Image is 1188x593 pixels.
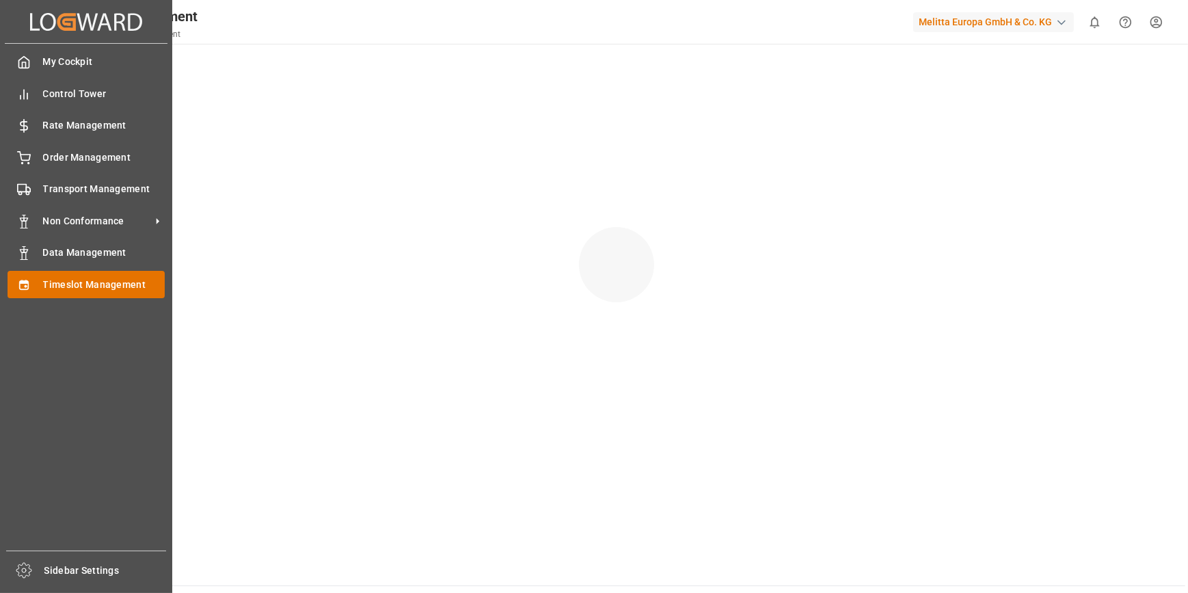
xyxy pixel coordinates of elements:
[8,80,165,107] a: Control Tower
[43,214,151,228] span: Non Conformance
[43,118,165,133] span: Rate Management
[43,246,165,260] span: Data Management
[8,49,165,75] a: My Cockpit
[43,55,165,69] span: My Cockpit
[44,564,167,578] span: Sidebar Settings
[43,278,165,292] span: Timeslot Management
[8,239,165,266] a: Data Management
[43,182,165,196] span: Transport Management
[43,150,165,165] span: Order Management
[8,112,165,139] a: Rate Management
[8,271,165,298] a: Timeslot Management
[43,87,165,101] span: Control Tower
[8,176,165,202] a: Transport Management
[8,144,165,170] a: Order Management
